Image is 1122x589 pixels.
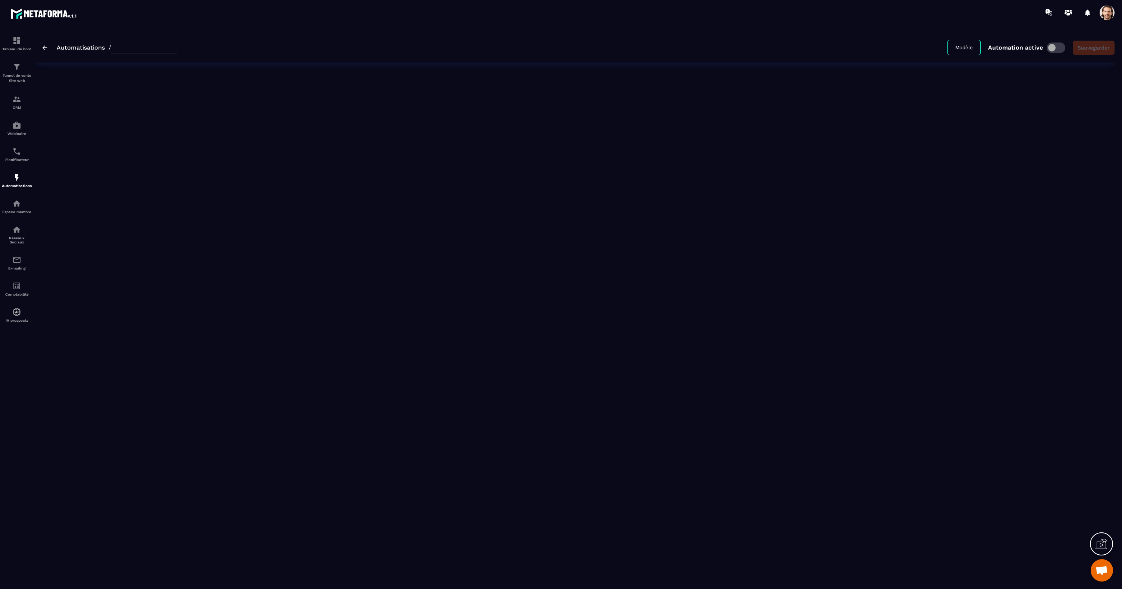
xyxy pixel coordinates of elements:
img: automations [12,199,21,208]
p: E-mailing [2,266,32,270]
img: formation [12,95,21,104]
img: email [12,255,21,264]
img: arrow [43,45,47,50]
p: Planificateur [2,158,32,162]
a: formationformationTunnel de vente Site web [2,57,32,89]
a: Automatisations [57,44,105,51]
a: automationsautomationsAutomatisations [2,167,32,193]
a: accountantaccountantComptabilité [2,276,32,302]
a: social-networksocial-networkRéseaux Sociaux [2,220,32,250]
p: Tunnel de vente Site web [2,73,32,84]
p: Automation active [988,44,1043,51]
img: social-network [12,225,21,234]
img: formation [12,36,21,45]
p: Tableau de bord [2,47,32,51]
a: automationsautomationsEspace membre [2,193,32,220]
p: CRM [2,105,32,110]
a: automationsautomationsWebinaire [2,115,32,141]
p: IA prospects [2,318,32,322]
p: Webinaire [2,132,32,136]
p: Espace membre [2,210,32,214]
p: Automatisations [2,184,32,188]
img: automations [12,173,21,182]
img: automations [12,308,21,316]
img: automations [12,121,21,130]
a: formationformationCRM [2,89,32,115]
img: scheduler [12,147,21,156]
img: logo [10,7,78,20]
p: Comptabilité [2,292,32,296]
img: formation [12,62,21,71]
a: emailemailE-mailing [2,250,32,276]
span: / [109,44,111,51]
div: Mở cuộc trò chuyện [1091,559,1113,582]
p: Réseaux Sociaux [2,236,32,244]
img: accountant [12,281,21,290]
button: Modèle [947,40,981,55]
a: formationformationTableau de bord [2,31,32,57]
a: schedulerschedulerPlanificateur [2,141,32,167]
